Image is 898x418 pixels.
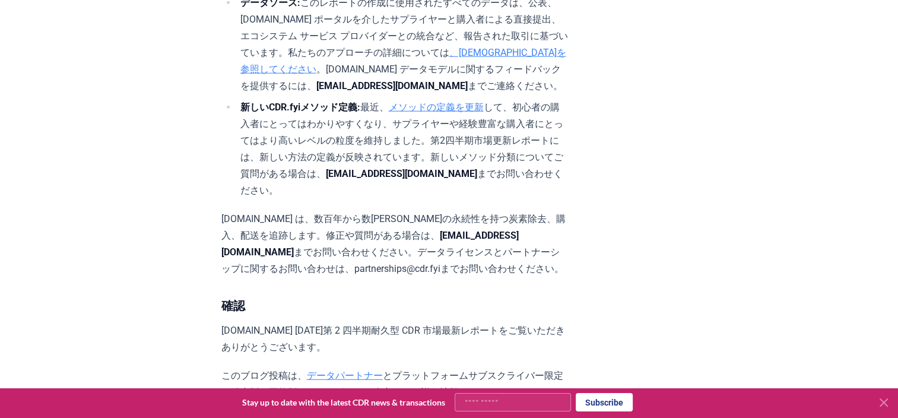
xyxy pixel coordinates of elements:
a: メソッドの定義を更新 [389,102,484,113]
li: 最近、 して、初心者の購入者にとってはわかりやすくなり、サプライヤーや経験豊富な購入者にとってはより高いレベルの粒度を維持しました。第2四半期市場更新レポートには、新しい方法の定義が反映されてい... [237,99,569,199]
strong: 新しいCDR.fyiメソッド定義: [240,102,360,113]
h3: 確認 [221,296,569,315]
p: [DOMAIN_NAME] は、数百年から数[PERSON_NAME]の永続性を持つ炭素除去、購入、配送を追跡します。修正や質問がある場合は、 までお問い合わせください。データライセンスとパート... [221,211,569,277]
strong: [EMAIL_ADDRESS][DOMAIN_NAME] [326,168,477,179]
p: このブログ投稿は、 とプラットフォームサブスクライバー限定の総合版の要約版です。レポートの全文または詳細情報にアクセスするには、 までお問い合わせください。 [221,368,569,417]
strong: [EMAIL_ADDRESS][DOMAIN_NAME] [316,80,468,91]
a: データパートナー [307,370,383,381]
a: 、[DEMOGRAPHIC_DATA]を参照してください [240,47,566,75]
strong: [EMAIL_ADDRESS][DOMAIN_NAME] [221,230,519,258]
p: [DOMAIN_NAME] [DATE]第 2 四半期耐久型 CDR 市場最新レポートをご覧いただきありがとうございます。 [221,322,569,356]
